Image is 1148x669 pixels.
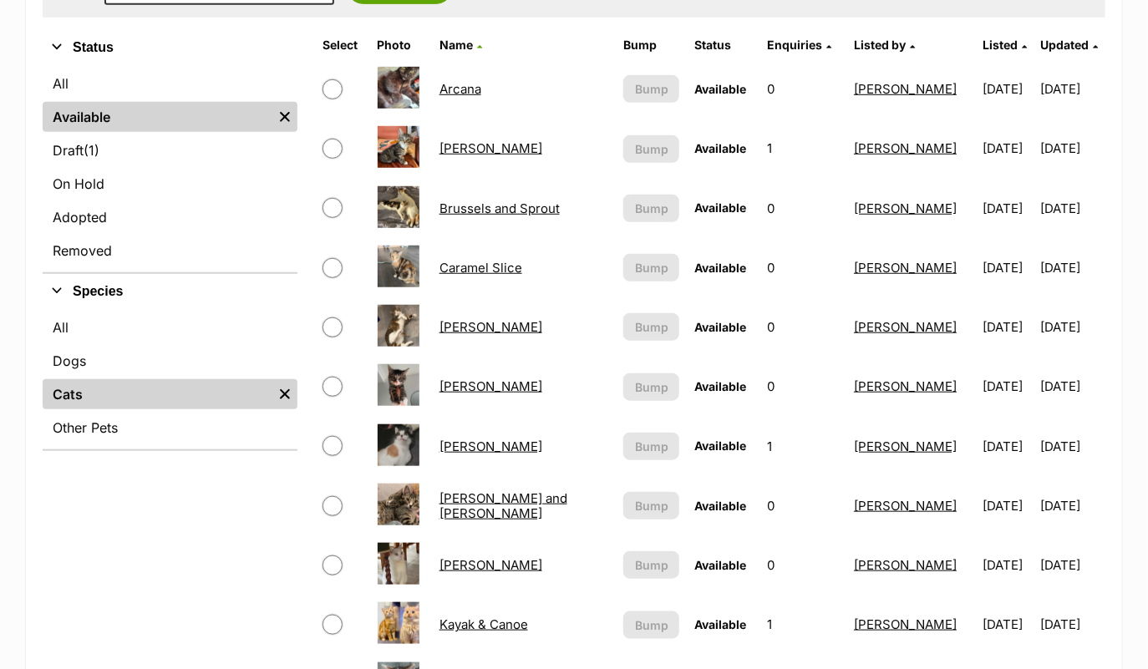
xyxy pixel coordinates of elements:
button: Bump [623,551,679,579]
a: [PERSON_NAME] [854,200,957,216]
span: Bump [635,200,668,217]
span: Bump [635,318,668,336]
th: Status [688,32,759,58]
th: Photo [371,32,431,58]
a: Brussels and Sprout [439,200,560,216]
th: Select [316,32,368,58]
button: Bump [623,135,679,163]
td: [DATE] [976,180,1039,237]
a: [PERSON_NAME] [854,438,957,454]
td: [DATE] [1041,180,1104,237]
a: Draft [43,135,297,165]
span: Bump [635,616,668,634]
td: [DATE] [1041,418,1104,475]
button: Bump [623,492,679,519]
a: Enquiries [768,38,832,52]
a: [PERSON_NAME] [854,557,957,573]
span: Available [694,320,746,334]
a: [PERSON_NAME] [439,378,542,394]
span: Available [694,261,746,275]
span: Available [694,558,746,572]
span: translation missing: en.admin.listings.index.attributes.enquiries [768,38,823,52]
a: [PERSON_NAME] [854,81,957,97]
a: Adopted [43,202,297,232]
span: Listed by [854,38,906,52]
td: 1 [761,418,846,475]
td: 1 [761,119,846,177]
td: [DATE] [1041,596,1104,653]
a: Caramel Slice [439,260,522,276]
span: Name [439,38,473,52]
a: Remove filter [272,102,297,132]
a: Remove filter [272,379,297,409]
div: Species [43,309,297,449]
button: Bump [623,254,679,281]
a: [PERSON_NAME] [854,498,957,514]
button: Status [43,37,297,58]
a: [PERSON_NAME] [439,319,542,335]
a: [PERSON_NAME] [439,557,542,573]
span: Available [694,200,746,215]
span: Bump [635,140,668,158]
td: 0 [761,239,846,296]
a: Dogs [43,346,297,376]
td: [DATE] [976,536,1039,594]
td: [DATE] [1041,239,1104,296]
button: Bump [623,373,679,401]
a: [PERSON_NAME] [854,140,957,156]
a: All [43,68,297,99]
button: Bump [623,195,679,222]
a: Available [43,102,272,132]
th: Bump [617,32,686,58]
a: Arcana [439,81,481,97]
td: [DATE] [976,60,1039,118]
a: [PERSON_NAME] [854,260,957,276]
td: 1 [761,596,846,653]
td: [DATE] [976,596,1039,653]
a: All [43,312,297,342]
button: Bump [623,75,679,103]
a: [PERSON_NAME] [439,140,542,156]
span: Updated [1041,38,1090,52]
span: Available [694,438,746,453]
a: Removed [43,236,297,266]
button: Species [43,281,297,302]
div: Status [43,65,297,272]
a: On Hold [43,169,297,199]
a: [PERSON_NAME] [854,616,957,632]
span: Bump [635,497,668,514]
span: Available [694,379,746,393]
span: Bump [635,556,668,574]
span: Bump [635,259,668,276]
td: [DATE] [976,477,1039,535]
td: [DATE] [976,418,1039,475]
span: Available [694,141,746,155]
td: 0 [761,536,846,594]
span: Bump [635,378,668,396]
td: [DATE] [976,239,1039,296]
td: [DATE] [1041,60,1104,118]
span: Available [694,499,746,513]
span: Listed [983,38,1018,52]
a: [PERSON_NAME] [854,378,957,394]
button: Bump [623,611,679,639]
td: 0 [761,180,846,237]
td: [DATE] [1041,357,1104,415]
td: 0 [761,477,846,535]
td: [DATE] [1041,119,1104,177]
a: Listed by [854,38,915,52]
span: Available [694,82,746,96]
a: Updated [1041,38,1099,52]
td: [DATE] [1041,298,1104,356]
td: [DATE] [976,357,1039,415]
span: Bump [635,438,668,455]
td: [DATE] [976,298,1039,356]
button: Bump [623,433,679,460]
a: [PERSON_NAME] and [PERSON_NAME] [439,490,567,520]
td: 0 [761,357,846,415]
a: Name [439,38,482,52]
td: 0 [761,298,846,356]
td: 0 [761,60,846,118]
span: Bump [635,80,668,98]
a: Other Pets [43,413,297,443]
